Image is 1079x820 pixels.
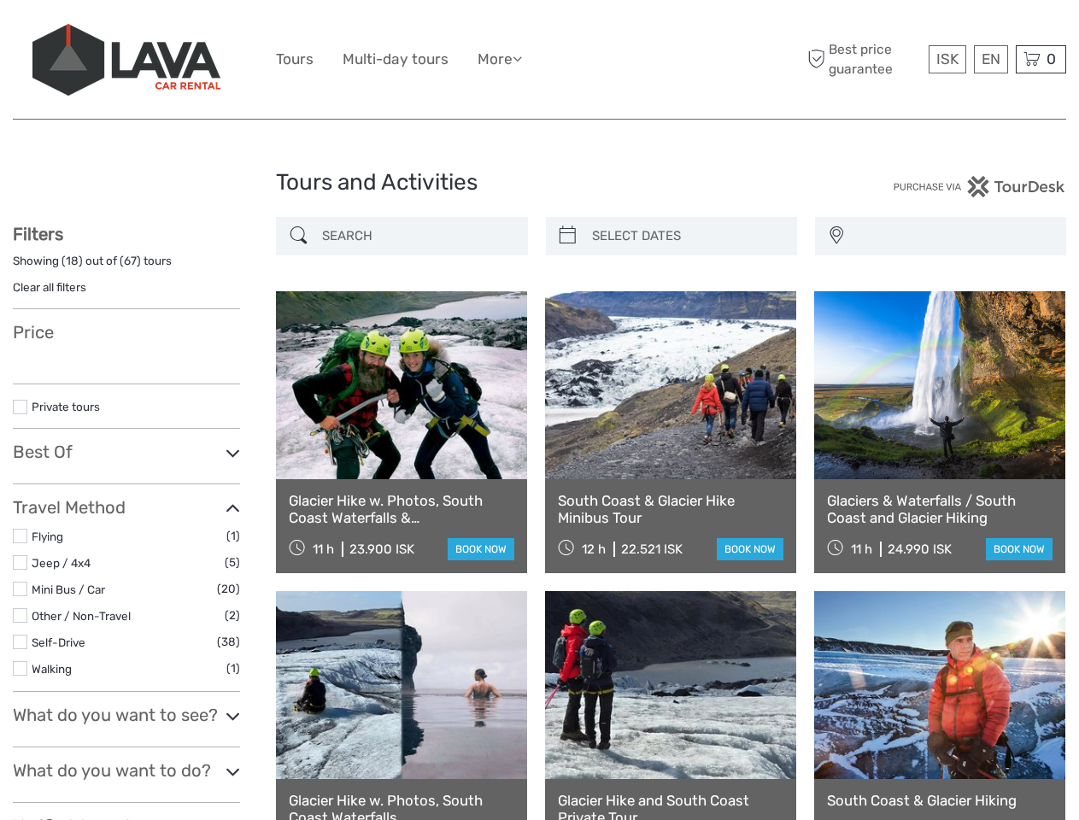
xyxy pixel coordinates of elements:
a: Tours [276,47,314,72]
a: South Coast & Glacier Hiking [827,792,1053,809]
span: Best price guarantee [803,40,924,78]
span: 0 [1044,50,1058,67]
a: book now [448,538,514,560]
span: 11 h [313,542,334,557]
a: Glaciers & Waterfalls / South Coast and Glacier Hiking [827,492,1053,527]
a: Jeep / 4x4 [32,556,91,570]
a: Flying [32,530,63,543]
span: (1) [226,659,240,678]
h3: Best Of [13,442,240,462]
input: SEARCH [315,221,519,251]
a: South Coast & Glacier Hike Minibus Tour [558,492,783,527]
a: book now [717,538,783,560]
h3: Price [13,322,240,343]
a: Glacier Hike w. Photos, South Coast Waterfalls & [GEOGRAPHIC_DATA] [289,492,514,527]
h1: Tours and Activities [276,169,803,196]
img: 523-13fdf7b0-e410-4b32-8dc9-7907fc8d33f7_logo_big.jpg [32,24,220,96]
span: (5) [225,553,240,572]
div: 23.900 ISK [349,542,414,557]
strong: Filters [13,224,63,244]
h3: What do you want to see? [13,705,240,725]
a: Walking [32,662,72,676]
a: Self-Drive [32,635,85,649]
h3: What do you want to do? [13,760,240,781]
span: (38) [217,632,240,652]
div: Showing ( ) out of ( ) tours [13,253,240,279]
div: EN [974,45,1008,73]
a: Other / Non-Travel [32,609,131,623]
div: 22.521 ISK [621,542,683,557]
a: Mini Bus / Car [32,583,105,596]
div: 24.990 ISK [888,542,952,557]
span: ISK [936,50,959,67]
span: (20) [217,579,240,599]
img: PurchaseViaTourDesk.png [893,176,1066,197]
a: Multi-day tours [343,47,449,72]
span: 11 h [851,542,872,557]
a: Private tours [32,400,100,413]
a: book now [986,538,1053,560]
label: 18 [66,253,79,269]
h3: Travel Method [13,497,240,518]
span: (1) [226,526,240,546]
label: 67 [124,253,137,269]
span: 12 h [582,542,606,557]
a: More [478,47,522,72]
span: (2) [225,606,240,625]
input: SELECT DATES [585,221,789,251]
a: Clear all filters [13,280,86,294]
